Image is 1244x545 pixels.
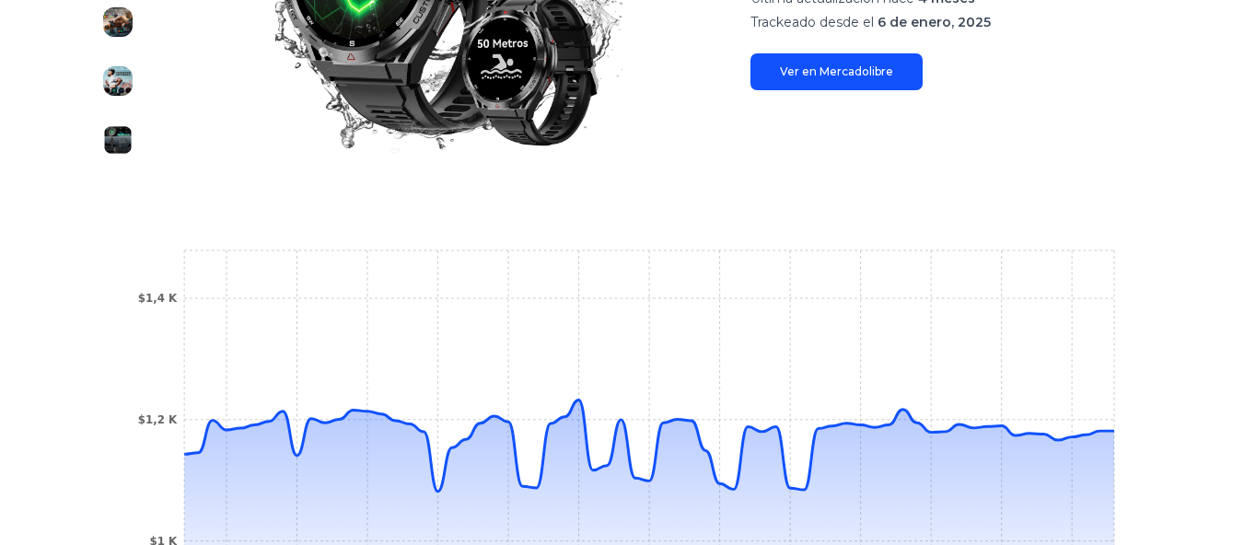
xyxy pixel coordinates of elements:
[878,14,991,30] span: 6 de enero, 2025
[103,66,133,96] img: Cubot Reloj Smartwatch GT1 Resistente Al Agua Llamadas GPS
[103,7,133,37] img: Cubot Reloj Smartwatch GT1 Resistente Al Agua Llamadas GPS
[138,413,178,426] tspan: $1,2 K
[103,125,133,155] img: Cubot Reloj Smartwatch GT1 Resistente Al Agua Llamadas GPS
[138,292,178,305] tspan: $1,4 K
[750,14,874,30] span: Trackeado desde el
[750,53,923,90] a: Ver en Mercadolibre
